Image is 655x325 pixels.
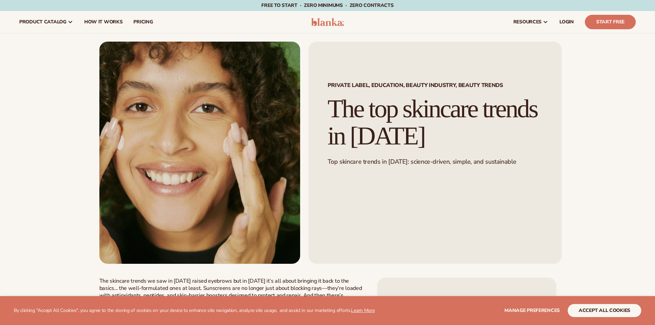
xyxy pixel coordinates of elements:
[84,19,123,25] span: How It Works
[99,42,300,264] img: Applying private label Skincare to woman's face using Blanka
[585,15,636,29] a: Start Free
[261,2,393,9] span: Free to start · ZERO minimums · ZERO contracts
[14,11,79,33] a: product catalog
[19,19,66,25] span: product catalog
[328,158,543,166] p: Top skincare trends in [DATE]: science-driven, simple, and sustainable
[328,95,543,150] h1: The top skincare trends in [DATE]
[328,83,543,88] span: Private Label, Education, Beauty Industry, Beauty Trends
[311,18,344,26] img: logo
[128,11,158,33] a: pricing
[14,308,375,314] p: By clicking "Accept All Cookies", you agree to the storing of cookies on your device to enhance s...
[568,304,641,317] button: accept all cookies
[508,11,554,33] a: resources
[559,19,574,25] span: LOGIN
[79,11,128,33] a: How It Works
[554,11,579,33] a: LOGIN
[513,19,542,25] span: resources
[351,307,374,314] a: Learn More
[504,304,560,317] button: Manage preferences
[504,307,560,314] span: Manage preferences
[133,19,153,25] span: pricing
[99,277,362,313] span: The skincare trends we saw in [DATE] raised eyebrows but in [DATE] it’s all about bringing it bac...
